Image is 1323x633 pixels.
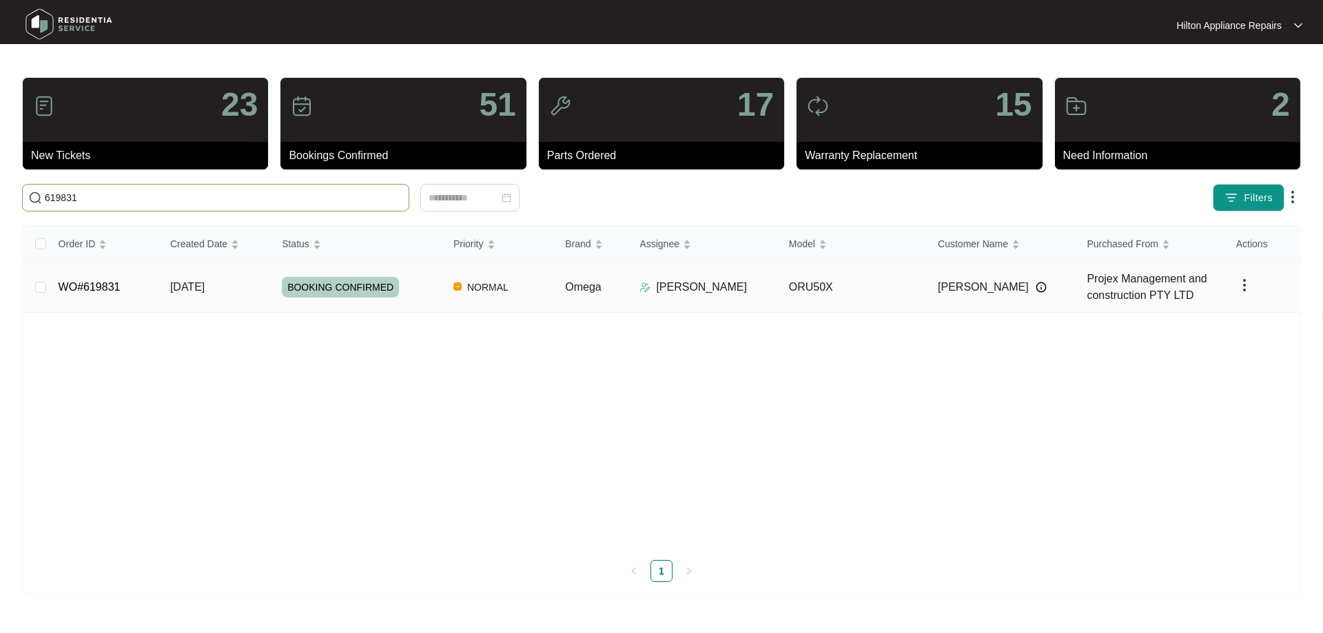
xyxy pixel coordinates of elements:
li: Next Page [678,560,700,582]
th: Priority [442,226,554,262]
span: Brand [565,236,591,251]
p: Hilton Appliance Repairs [1176,19,1282,32]
th: Order ID [48,226,159,262]
img: dropdown arrow [1294,22,1302,29]
p: Warranty Replacement [805,147,1042,164]
span: [DATE] [170,281,205,293]
th: Created Date [159,226,271,262]
img: icon [549,95,571,117]
span: Customer Name [938,236,1008,251]
img: icon [291,95,313,117]
img: Vercel Logo [453,282,462,291]
th: Brand [554,226,628,262]
p: Parts Ordered [547,147,784,164]
p: [PERSON_NAME] [656,279,747,295]
p: 15 [995,88,1032,121]
p: 51 [479,88,515,121]
button: right [678,560,700,582]
p: 23 [221,88,258,121]
p: 2 [1271,88,1290,121]
img: dropdown arrow [1236,277,1253,293]
th: Assignee [628,226,777,262]
p: New Tickets [31,147,268,164]
p: Need Information [1063,147,1300,164]
img: Assigner Icon [639,282,650,293]
img: Info icon [1036,282,1047,293]
th: Model [778,226,927,262]
th: Status [271,226,442,262]
a: WO#619831 [59,281,121,293]
span: Status [282,236,309,251]
span: left [630,567,638,575]
img: residentia service logo [21,3,117,45]
span: Omega [565,281,601,293]
span: Projex Management and construction PTY LTD [1087,273,1207,301]
a: 1 [651,561,672,581]
span: right [685,567,693,575]
button: left [623,560,645,582]
img: icon [807,95,829,117]
span: Purchased From [1087,236,1158,251]
span: BOOKING CONFIRMED [282,277,399,298]
img: dropdown arrow [1284,189,1301,205]
th: Customer Name [927,226,1076,262]
img: icon [1065,95,1087,117]
span: Model [789,236,815,251]
span: NORMAL [462,279,514,295]
img: filter icon [1224,191,1238,205]
span: Priority [453,236,484,251]
img: icon [33,95,55,117]
p: Bookings Confirmed [289,147,526,164]
img: search-icon [28,191,42,205]
p: 17 [737,88,774,121]
span: Order ID [59,236,96,251]
input: Search by Order Id, Assignee Name, Customer Name, Brand and Model [45,190,403,205]
span: Created Date [170,236,227,251]
th: Actions [1225,226,1300,262]
td: ORU50X [778,262,927,313]
button: filter iconFilters [1213,184,1284,211]
li: Previous Page [623,560,645,582]
span: Assignee [639,236,679,251]
span: [PERSON_NAME] [938,279,1029,295]
th: Purchased From [1076,226,1224,262]
span: Filters [1244,191,1273,205]
li: 1 [650,560,673,582]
